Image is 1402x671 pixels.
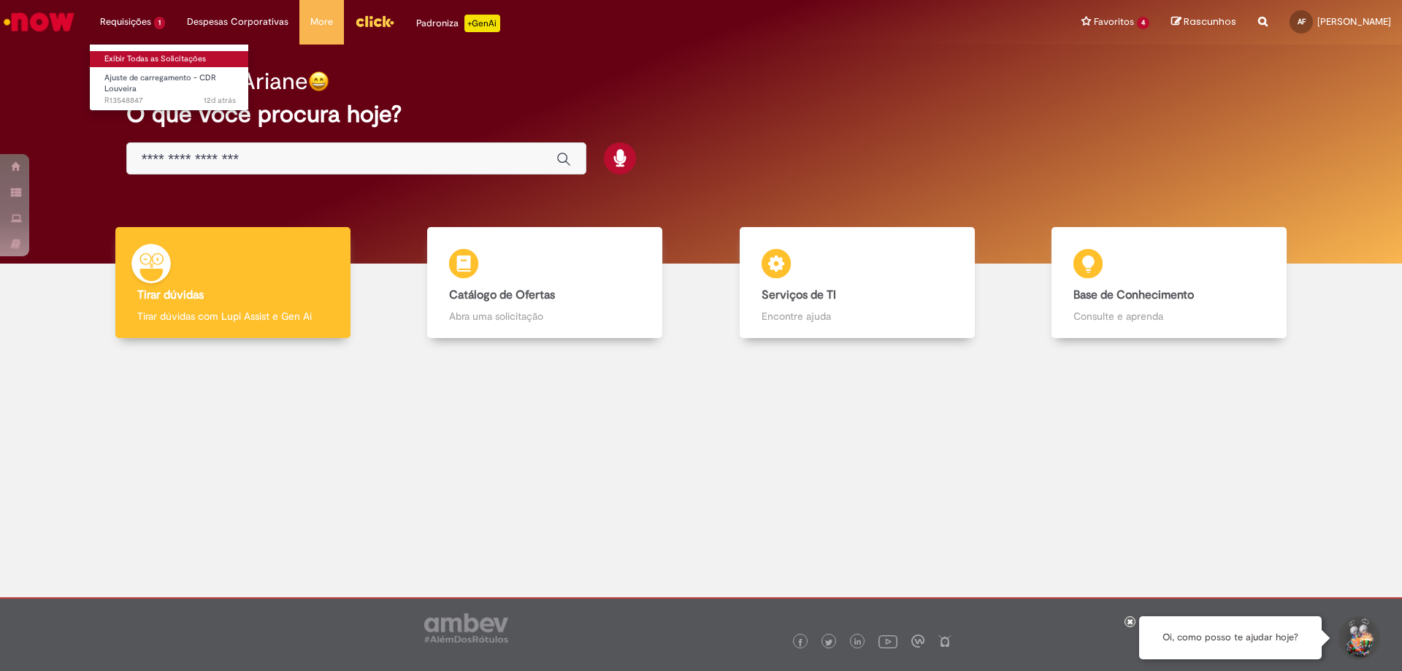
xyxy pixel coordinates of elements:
[854,638,862,647] img: logo_footer_linkedin.png
[1137,17,1149,29] span: 4
[424,613,508,643] img: logo_footer_ambev_rotulo_gray.png
[1171,15,1236,29] a: Rascunhos
[204,95,236,106] time: 18/09/2025 18:51:37
[1298,17,1306,26] span: AF
[797,639,804,646] img: logo_footer_facebook.png
[154,17,165,29] span: 1
[762,309,953,323] p: Encontre ajuda
[187,15,288,29] span: Despesas Corporativas
[1317,15,1391,28] span: [PERSON_NAME]
[1073,288,1194,302] b: Base de Conhecimento
[449,309,640,323] p: Abra uma solicitação
[100,15,151,29] span: Requisições
[1073,309,1265,323] p: Consulte e aprenda
[416,15,500,32] div: Padroniza
[308,71,329,92] img: happy-face.png
[1184,15,1236,28] span: Rascunhos
[77,227,389,339] a: Tirar dúvidas Tirar dúvidas com Lupi Assist e Gen Ai
[1139,616,1322,659] div: Oi, como posso te ajudar hoje?
[90,51,250,67] a: Exibir Todas as Solicitações
[310,15,333,29] span: More
[938,634,951,648] img: logo_footer_naosei.png
[355,10,394,32] img: click_logo_yellow_360x200.png
[126,101,1276,127] h2: O que você procura hoje?
[104,72,216,95] span: Ajuste de carregamento - CDR Louveira
[1,7,77,37] img: ServiceNow
[825,639,832,646] img: logo_footer_twitter.png
[137,309,329,323] p: Tirar dúvidas com Lupi Assist e Gen Ai
[911,634,924,648] img: logo_footer_workplace.png
[1336,616,1380,660] button: Iniciar Conversa de Suporte
[137,288,204,302] b: Tirar dúvidas
[1014,227,1326,339] a: Base de Conhecimento Consulte e aprenda
[104,95,236,107] span: R13548847
[1094,15,1134,29] span: Favoritos
[389,227,702,339] a: Catálogo de Ofertas Abra uma solicitação
[762,288,836,302] b: Serviços de TI
[89,44,249,111] ul: Requisições
[449,288,555,302] b: Catálogo de Ofertas
[701,227,1014,339] a: Serviços de TI Encontre ajuda
[878,632,897,651] img: logo_footer_youtube.png
[464,15,500,32] p: +GenAi
[204,95,236,106] span: 12d atrás
[90,70,250,101] a: Aberto R13548847 : Ajuste de carregamento - CDR Louveira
